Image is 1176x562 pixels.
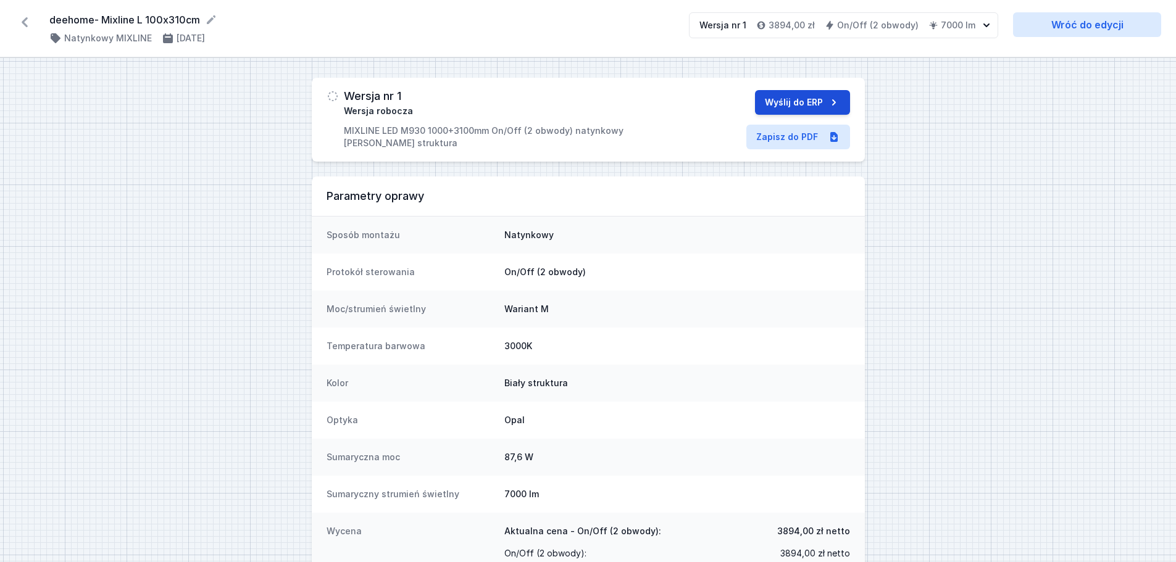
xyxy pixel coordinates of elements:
dt: Kolor [327,377,494,389]
form: deehome- Mixline L 100x310cm [49,12,674,27]
span: Wersja robocza [344,105,413,117]
dd: 7000 lm [504,488,850,500]
dt: Optyka [327,414,494,426]
h4: 3894,00 zł [769,19,815,31]
img: draft.svg [327,90,339,102]
dd: Biały struktura [504,377,850,389]
button: Wersja nr 13894,00 złOn/Off (2 obwody)7000 lm [689,12,998,38]
span: Aktualna cena - On/Off (2 obwody): [504,525,661,537]
dt: Sumaryczny strumień świetlny [327,488,494,500]
a: Zapisz do PDF [746,125,850,149]
dd: On/Off (2 obwody) [504,266,850,278]
button: Edytuj nazwę projektu [205,14,217,26]
span: 3894,00 zł netto [777,525,850,537]
h4: On/Off (2 obwody) [837,19,919,31]
a: Wróć do edycji [1013,12,1161,37]
dd: 3000K [504,340,850,352]
h4: [DATE] [177,32,205,44]
h4: 7000 lm [941,19,975,31]
dd: Opal [504,414,850,426]
button: Wyślij do ERP [755,90,850,115]
p: MIXLINE LED M930 1000+3100mm On/Off (2 obwody) natynkowy [PERSON_NAME] struktura [344,125,675,149]
dd: 87,6 W [504,451,850,463]
dt: Sumaryczna moc [327,451,494,463]
dt: Sposób montażu [327,229,494,241]
span: 3894,00 zł netto [780,545,850,562]
div: Wersja nr 1 [699,19,746,31]
span: On/Off (2 obwody) : [504,545,586,562]
dt: Moc/strumień świetlny [327,303,494,315]
h4: Natynkowy MIXLINE [64,32,152,44]
dd: Wariant M [504,303,850,315]
dd: Natynkowy [504,229,850,241]
h3: Parametry oprawy [327,189,850,204]
h3: Wersja nr 1 [344,90,401,102]
dt: Protokół sterowania [327,266,494,278]
dt: Temperatura barwowa [327,340,494,352]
